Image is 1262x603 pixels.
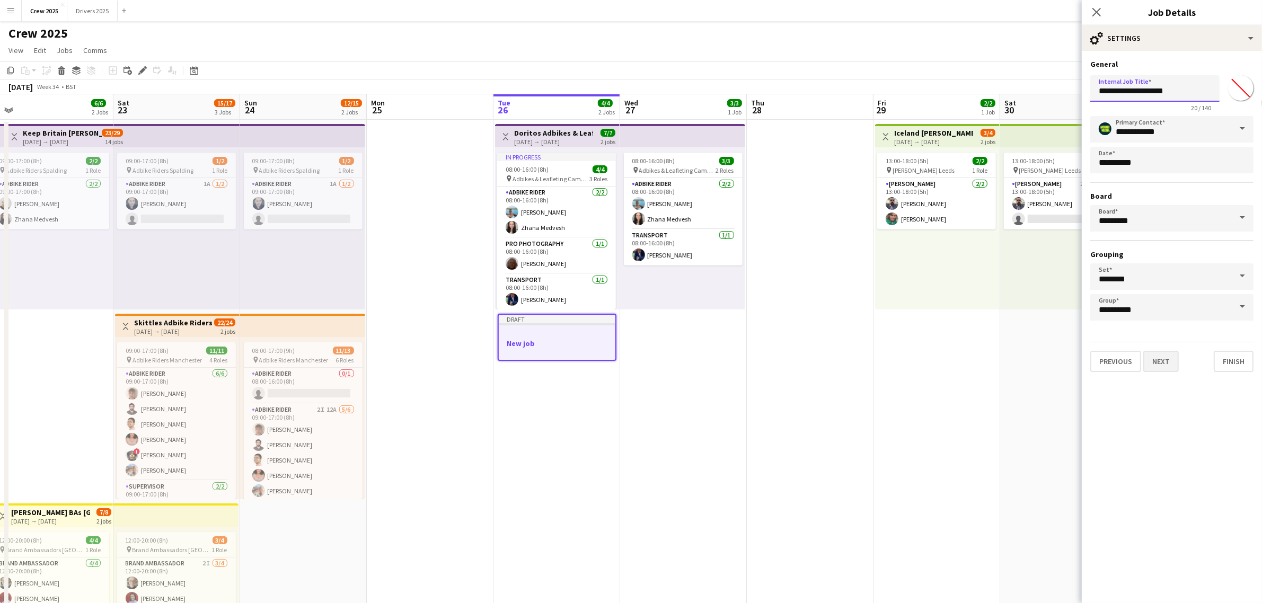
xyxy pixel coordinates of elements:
span: 4 Roles [209,356,227,364]
span: 09:00-17:00 (8h) [126,157,169,165]
app-job-card: 08:00-16:00 (8h)3/3 Adbikes & Leafleting Camden2 RolesAdbike Rider2/208:00-16:00 (8h)[PERSON_NAME... [624,153,743,265]
button: Drivers 2025 [67,1,118,21]
span: 08:00-17:00 (9h) [252,347,295,354]
span: 23 [116,104,129,116]
span: Fri [878,98,886,108]
app-card-role: Supervisor2/209:00-17:00 (8h) [117,481,236,532]
span: 09:00-17:00 (8h) [252,157,295,165]
app-job-card: 09:00-17:00 (8h)1/2 Adbike Riders Spalding1 RoleAdbike Rider1A1/209:00-17:00 (8h)[PERSON_NAME] [244,153,363,229]
h3: Job Details [1082,5,1262,19]
span: Brand Ambassadors [GEOGRAPHIC_DATA] [6,546,85,554]
app-card-role: Adbike Rider6/609:00-17:00 (8h)[PERSON_NAME][PERSON_NAME][PERSON_NAME][PERSON_NAME]![PERSON_NAME]... [117,368,236,481]
span: 12/15 [341,99,362,107]
span: Tue [498,98,510,108]
div: [DATE] → [DATE] [11,517,90,525]
app-job-card: 09:00-17:00 (8h)11/11 Adbike Riders Manchester4 RolesAdbike Rider6/609:00-17:00 (8h)[PERSON_NAME]... [117,342,236,499]
span: [PERSON_NAME] Leeds [893,166,955,174]
button: Previous [1090,351,1141,372]
span: 3/3 [727,99,742,107]
div: [DATE] → [DATE] [514,138,593,146]
span: Edit [34,46,46,55]
span: Comms [83,46,107,55]
span: Mon [371,98,385,108]
span: 25 [369,104,385,116]
app-job-card: DraftNew job [498,314,616,361]
app-job-card: 13:00-18:00 (5h)2/2 [PERSON_NAME] Leeds1 Role[PERSON_NAME]2/213:00-18:00 (5h)[PERSON_NAME][PERSON... [877,153,996,229]
h3: [PERSON_NAME] BAs [GEOGRAPHIC_DATA] [11,508,90,517]
span: 2 Roles [716,166,734,174]
span: 1 Role [85,166,101,174]
span: 09:00-17:00 (8h) [126,347,169,354]
span: Adbike Riders Spalding [6,166,67,174]
div: In progress [497,153,616,161]
a: Jobs [52,43,77,57]
span: 08:00-16:00 (8h) [506,165,549,173]
span: 1 Role [212,166,227,174]
span: 1/2 [213,157,227,165]
h3: Board [1090,191,1254,201]
span: Adbike Riders Manchester [133,356,202,364]
span: 3/3 [719,157,734,165]
app-job-card: 09:00-17:00 (8h)1/2 Adbike Riders Spalding1 RoleAdbike Rider1A1/209:00-17:00 (8h)[PERSON_NAME] [117,153,236,229]
span: 30 [1003,104,1016,116]
app-card-role: [PERSON_NAME]2/213:00-18:00 (5h)[PERSON_NAME][PERSON_NAME] [877,178,996,229]
app-job-card: 13:00-18:00 (5h)1/2 [PERSON_NAME] Leeds1 Role[PERSON_NAME]2I3A1/213:00-18:00 (5h)[PERSON_NAME] [1004,153,1123,229]
span: 4/4 [593,165,607,173]
h1: Crew 2025 [8,25,68,41]
span: 3/4 [981,129,995,137]
span: 13:00-18:00 (5h) [886,157,929,165]
span: 4/4 [598,99,613,107]
span: 22/24 [214,318,235,326]
div: 3 Jobs [215,108,235,116]
div: [DATE] → [DATE] [134,327,213,335]
div: 2 jobs [601,137,615,146]
span: 7/8 [96,508,111,516]
app-job-card: In progress08:00-16:00 (8h)4/4 Adbikes & Leafleting Camden3 RolesAdbike Rider2/208:00-16:00 (8h)[... [497,153,616,309]
app-card-role: Adbike Rider1A1/209:00-17:00 (8h)[PERSON_NAME] [117,178,236,229]
app-card-role: Adbike Rider2/208:00-16:00 (8h)[PERSON_NAME]Zhana Medvesh [497,187,616,238]
div: [DATE] [8,82,33,92]
span: 12:00-20:00 (8h) [126,536,169,544]
span: 7/7 [601,129,615,137]
button: Crew 2025 [22,1,67,21]
span: 28 [749,104,764,116]
div: 2 jobs [220,326,235,335]
a: View [4,43,28,57]
span: 1 Role [339,166,354,174]
span: Brand Ambassadors [GEOGRAPHIC_DATA] [133,546,212,554]
span: 13:00-18:00 (5h) [1012,157,1055,165]
span: Adbikes & Leafleting Camden [513,175,589,183]
span: 2/2 [973,157,987,165]
h3: Skittles Adbike Riders Manchester [134,318,213,327]
span: 23/29 [102,129,123,137]
span: 1/2 [339,157,354,165]
span: 24 [243,104,257,116]
span: 15/17 [214,99,235,107]
span: ! [134,448,140,455]
a: Edit [30,43,50,57]
span: 2/2 [86,157,101,165]
span: Sun [244,98,257,108]
span: 26 [496,104,510,116]
span: Adbike Riders Manchester [259,356,329,364]
div: 2 Jobs [341,108,361,116]
span: View [8,46,23,55]
span: Wed [624,98,638,108]
span: Thu [751,98,764,108]
span: 20 / 140 [1182,104,1220,112]
span: 11/13 [333,347,354,354]
span: 27 [623,104,638,116]
span: Adbike Riders Spalding [259,166,320,174]
span: 1 Role [212,546,227,554]
div: 2 jobs [96,516,111,525]
div: [DATE] → [DATE] [23,138,102,146]
div: [DATE] → [DATE] [894,138,973,146]
span: [PERSON_NAME] Leeds [1019,166,1081,174]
